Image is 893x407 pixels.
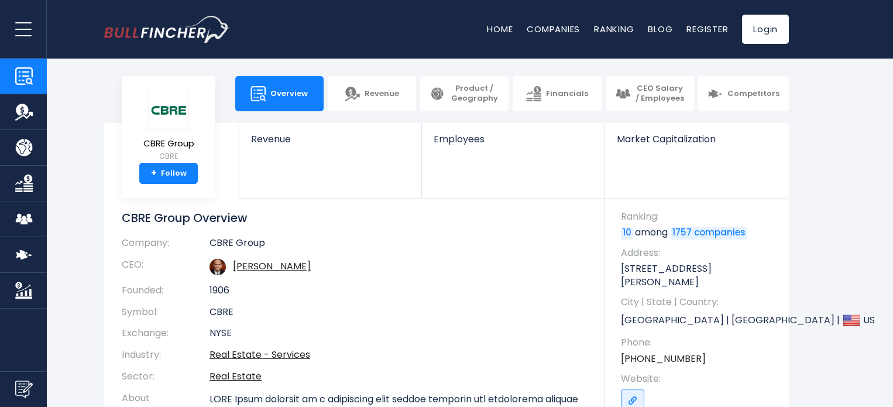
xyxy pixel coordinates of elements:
[122,254,209,280] th: CEO:
[617,134,776,145] span: Market Capitalization
[122,237,209,254] th: Company:
[621,226,777,239] p: among
[434,134,592,145] span: Employees
[239,123,421,165] a: Revenue
[621,262,777,289] p: [STREET_ADDRESS][PERSON_NAME]
[209,370,262,383] a: Real Estate
[527,23,580,35] a: Companies
[143,151,194,162] small: CBRE
[635,84,685,104] span: CEO Salary / Employees
[621,247,777,259] span: Address:
[328,76,416,111] a: Revenue
[648,23,672,35] a: Blog
[209,259,226,275] img: bob-sulentic.jpg
[122,323,209,344] th: Exchange:
[151,168,157,179] strong: +
[139,163,198,184] a: +Follow
[233,259,311,273] a: ceo
[143,90,195,163] a: CBRE Group CBRE
[420,76,509,111] a: Product / Geography
[621,227,633,239] a: 10
[365,89,399,99] span: Revenue
[122,280,209,302] th: Founded:
[122,366,209,388] th: Sector:
[621,312,777,329] p: [GEOGRAPHIC_DATA] | [GEOGRAPHIC_DATA] | US
[727,89,779,99] span: Competitors
[122,302,209,323] th: Symbol:
[122,210,587,225] h1: CBRE Group Overview
[671,227,747,239] a: 1757 companies
[235,76,324,111] a: Overview
[594,23,634,35] a: Ranking
[251,134,410,145] span: Revenue
[422,123,604,165] a: Employees
[209,280,587,302] td: 1906
[209,348,310,361] a: Real Estate - Services
[621,372,777,385] span: Website:
[621,296,777,309] span: City | State | Country:
[621,210,777,223] span: Ranking:
[209,302,587,323] td: CBRE
[104,16,230,43] img: bullfincher logo
[621,336,777,349] span: Phone:
[209,323,587,344] td: NYSE
[742,15,789,44] a: Login
[449,84,499,104] span: Product / Geography
[122,344,209,366] th: Industry:
[686,23,728,35] a: Register
[606,76,694,111] a: CEO Salary / Employees
[270,89,308,99] span: Overview
[546,89,588,99] span: Financials
[513,76,601,111] a: Financials
[143,139,194,149] span: CBRE Group
[698,76,789,111] a: Competitors
[209,237,587,254] td: CBRE Group
[487,23,513,35] a: Home
[605,123,788,165] a: Market Capitalization
[621,353,706,365] a: [PHONE_NUMBER]
[104,16,230,43] a: Go to homepage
